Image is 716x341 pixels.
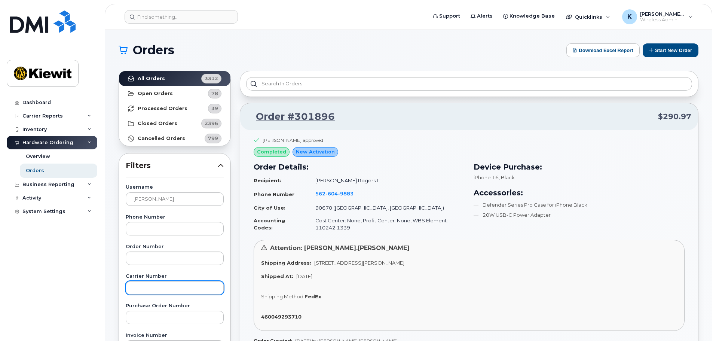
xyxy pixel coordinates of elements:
td: [PERSON_NAME].Rogers1 [309,174,465,187]
iframe: Messenger Launcher [683,308,710,335]
strong: Recipient: [254,177,281,183]
strong: City of Use: [254,205,285,211]
span: [DATE] [296,273,312,279]
strong: 460049293710 [261,314,302,320]
a: 460049293710 [261,314,305,320]
h3: Device Purchase: [474,161,685,173]
li: Defender Series Pro Case for iPhone Black [474,201,685,208]
span: Shipping Method: [261,293,305,299]
a: All Orders3312 [119,71,230,86]
a: Order #301896 [247,110,335,124]
label: Phone Number [126,215,224,220]
label: Username [126,185,224,190]
div: [PERSON_NAME] approved [263,137,323,143]
strong: Processed Orders [138,106,187,112]
input: Search in orders [246,77,692,91]
label: Carrier Number [126,274,224,279]
span: 9883 [338,191,354,197]
button: Start New Order [643,43,698,57]
span: Attention: [PERSON_NAME].[PERSON_NAME] [270,244,410,252]
span: [STREET_ADDRESS][PERSON_NAME] [314,260,404,266]
label: Order Number [126,244,224,249]
a: 5626049883 [315,191,362,197]
span: 799 [208,135,218,142]
span: 2396 [205,120,218,127]
strong: Accounting Codes: [254,217,285,231]
span: New Activation [296,148,335,155]
strong: Shipping Address: [261,260,311,266]
span: 562 [315,191,354,197]
button: Download Excel Report [566,43,640,57]
span: 604 [325,191,338,197]
span: 3312 [205,75,218,82]
h3: Order Details: [254,161,465,173]
span: iPhone 16 [474,174,499,180]
a: Closed Orders2396 [119,116,230,131]
span: completed [257,148,286,155]
a: Processed Orders39 [119,101,230,116]
span: 39 [211,105,218,112]
a: Cancelled Orders799 [119,131,230,146]
span: Orders [133,45,174,56]
strong: Open Orders [138,91,173,97]
strong: Cancelled Orders [138,136,185,141]
label: Purchase Order Number [126,304,224,308]
strong: FedEx [305,293,321,299]
span: $290.97 [658,111,691,122]
h3: Accessories: [474,187,685,198]
a: Open Orders78 [119,86,230,101]
label: Invoice Number [126,333,224,338]
strong: Shipped At: [261,273,293,279]
span: 78 [211,90,218,97]
li: 20W USB-C Power Adapter [474,211,685,219]
span: , Black [499,174,515,180]
td: Cost Center: None, Profit Center: None, WBS Element: 110242.1339 [309,214,465,234]
strong: Closed Orders [138,121,177,127]
span: Filters [126,160,218,171]
strong: Phone Number [254,191,294,197]
td: 90670 ([GEOGRAPHIC_DATA], [GEOGRAPHIC_DATA]) [309,201,465,214]
strong: All Orders [138,76,165,82]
